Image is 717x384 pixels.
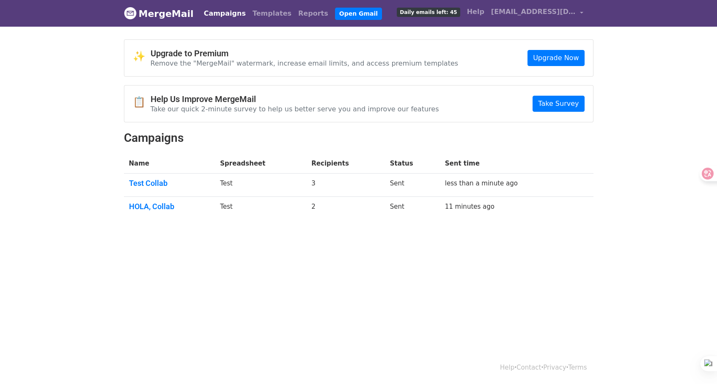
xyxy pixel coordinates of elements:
a: Upgrade Now [527,50,584,66]
th: Status [385,154,440,174]
td: Sent [385,196,440,219]
span: ✨ [133,50,151,63]
a: Open Gmail [335,8,382,20]
span: Daily emails left: 45 [397,8,460,17]
td: Test [215,196,306,219]
a: Take Survey [533,96,584,112]
h4: Help Us Improve MergeMail [151,94,439,104]
h4: Upgrade to Premium [151,48,459,58]
p: Remove the "MergeMail" watermark, increase email limits, and access premium templates [151,59,459,68]
a: Help [464,3,488,20]
a: MergeMail [124,5,194,22]
span: [EMAIL_ADDRESS][DOMAIN_NAME] [491,7,576,17]
a: Daily emails left: 45 [393,3,463,20]
td: Sent [385,174,440,197]
a: Help [500,364,514,371]
a: Campaigns [201,5,249,22]
a: Templates [249,5,295,22]
th: Name [124,154,215,174]
th: Spreadsheet [215,154,306,174]
td: 3 [306,174,385,197]
a: Contact [516,364,541,371]
a: Privacy [543,364,566,371]
p: Take our quick 2-minute survey to help us better serve you and improve our features [151,105,439,113]
a: 11 minutes ago [445,203,494,210]
a: Reports [295,5,332,22]
a: [EMAIL_ADDRESS][DOMAIN_NAME] [488,3,587,23]
a: Terms [568,364,587,371]
th: Sent time [440,154,577,174]
a: Test Collab [129,179,210,188]
td: Test [215,174,306,197]
th: Recipients [306,154,385,174]
a: less than a minute ago [445,180,518,187]
td: 2 [306,196,385,219]
img: MergeMail logo [124,7,137,19]
a: HOLA, Collab [129,202,210,211]
span: 📋 [133,96,151,108]
h2: Campaigns [124,131,593,145]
